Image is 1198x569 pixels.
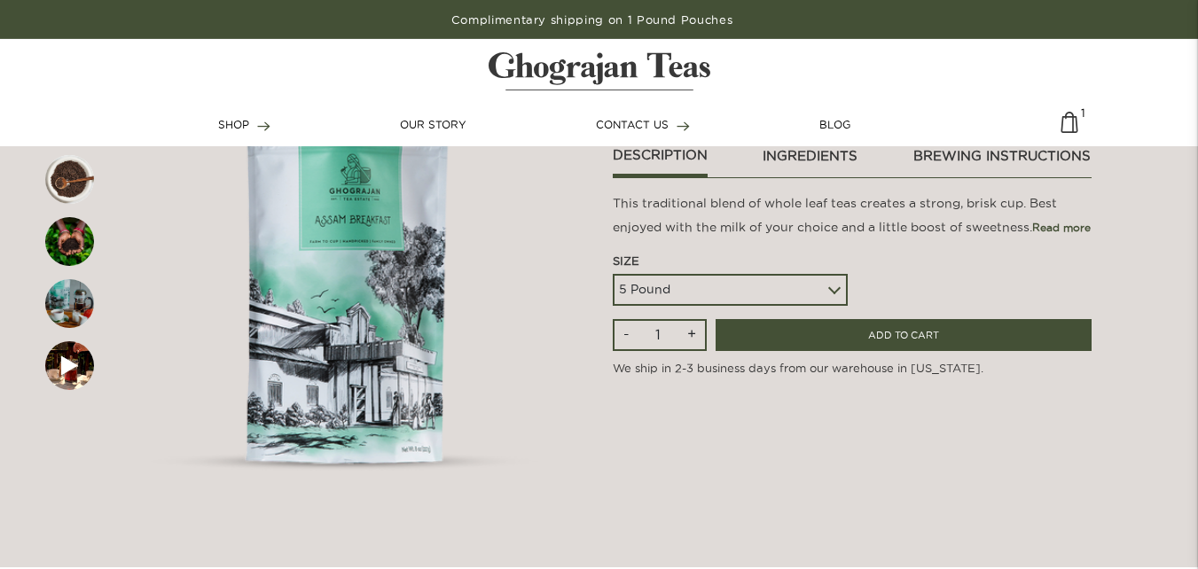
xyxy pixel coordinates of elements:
[613,351,1092,378] p: We ship in 2-3 business days from our warehouse in [US_STATE].
[912,145,1092,175] a: brewing instructions
[400,117,466,133] a: OUR STORY
[45,341,94,390] img: First slide
[716,319,1092,352] input: ADD TO CART
[613,191,1092,238] p: This traditional blend of whole leaf teas creates a strong, brisk cup. Best enjoyed with the milk...
[45,279,94,328] img: First slide
[218,119,249,130] span: SHOP
[107,27,586,505] img: First slide
[45,155,94,204] img: First slide
[613,253,848,270] div: Size
[596,117,690,133] a: CONTACT US
[678,321,705,349] input: +
[489,52,710,90] img: logo-matt.svg
[45,217,94,266] img: First slide
[615,321,638,349] input: -
[819,117,850,133] a: BLOG
[762,145,858,175] a: ingredients
[1032,222,1091,233] span: Read more
[1061,112,1078,146] a: 1
[257,121,270,131] img: forward-arrow.svg
[1061,112,1078,146] img: cart-icon-matt.svg
[613,145,708,179] a: Description
[1079,105,1087,113] span: 1
[218,117,270,133] a: SHOP
[596,119,669,130] span: CONTACT US
[643,321,674,347] input: Qty
[677,121,690,131] img: forward-arrow.svg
